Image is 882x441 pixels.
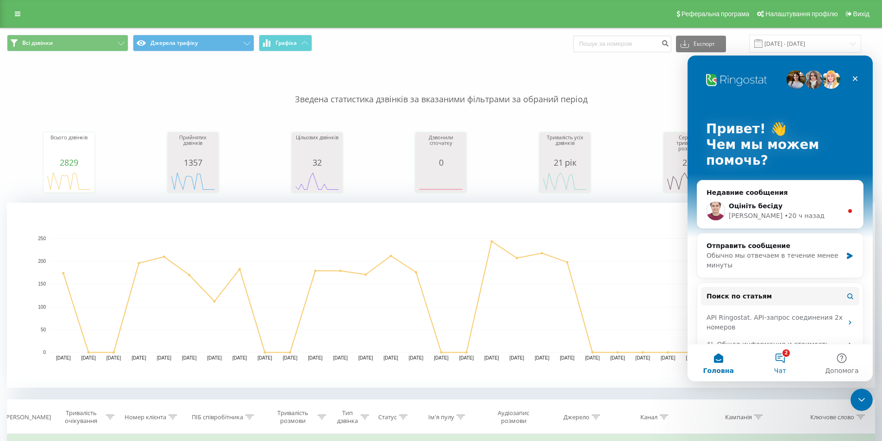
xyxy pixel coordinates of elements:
[610,355,625,360] text: [DATE]
[81,355,96,360] text: [DATE]
[498,409,529,425] font: Аудіозапис розмови
[765,10,838,18] font: Налаштування профілю
[409,355,424,360] text: [DATE]
[192,413,243,421] font: ПІБ співробітника
[313,157,322,168] font: 32
[60,157,78,168] font: 2829
[661,355,676,360] text: [DATE]
[50,134,88,141] font: Всього дзвінків
[46,167,92,195] svg: Діаграма.
[560,355,575,360] text: [DATE]
[125,413,166,421] font: Номер клієнта
[428,413,454,421] font: Ім'я пулу
[694,40,715,48] font: Експорт
[257,355,272,360] text: [DATE]
[131,355,146,360] text: [DATE]
[676,36,726,52] button: Експорт
[308,355,323,360] text: [DATE]
[275,39,297,47] font: Графіка
[7,35,128,51] button: Всі дзвінки
[383,355,398,360] text: [DATE]
[65,409,97,425] font: Тривалість очікування
[133,35,254,51] button: Джерела трафіку
[179,134,206,146] font: Прийнятих дзвінків
[296,134,338,141] font: Цільових дзвінків
[283,355,298,360] text: [DATE]
[563,413,589,421] font: Джерело
[547,134,583,146] font: Тривалість усіх дзвінків
[106,355,121,360] text: [DATE]
[682,10,750,18] font: Реферальна програма
[418,167,464,195] svg: Діаграма.
[295,93,588,105] font: Зведена статистика дзвінків за вказаними фільтрами за обраний період
[676,134,702,152] font: Середня тривалість розмови
[725,413,752,421] font: Кампанія
[484,355,499,360] text: [DATE]
[686,355,701,360] text: [DATE]
[157,355,172,360] text: [DATE]
[439,157,444,168] font: 0
[150,39,198,47] font: Джерела трафіку
[294,167,340,195] svg: Діаграма.
[259,35,312,51] button: Графіка
[853,10,869,18] font: Вихід
[337,409,358,425] font: Тип дзвінка
[38,259,46,264] text: 200
[38,236,46,241] text: 250
[554,157,576,168] font: 21 рік
[640,413,657,421] font: Канал
[542,167,588,195] svg: Діаграма.
[232,355,247,360] text: [DATE]
[170,167,216,195] svg: Діаграма.
[41,327,46,332] text: 50
[22,39,53,47] font: Всі дзвінки
[459,355,474,360] text: [DATE]
[688,56,873,381] iframe: Живий чат у інтеркомі
[682,157,695,168] font: 27с
[38,304,46,310] text: 100
[429,134,453,146] font: Дзвонили спочатку
[434,355,449,360] text: [DATE]
[666,167,712,195] svg: Діаграма.
[573,36,671,52] input: Пошук за номером
[207,355,222,360] text: [DATE]
[277,409,308,425] font: Тривалість розмови
[7,203,875,388] svg: Діаграма.
[636,355,651,360] text: [DATE]
[510,355,525,360] text: [DATE]
[851,389,873,411] iframe: Живий чат у інтеркомі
